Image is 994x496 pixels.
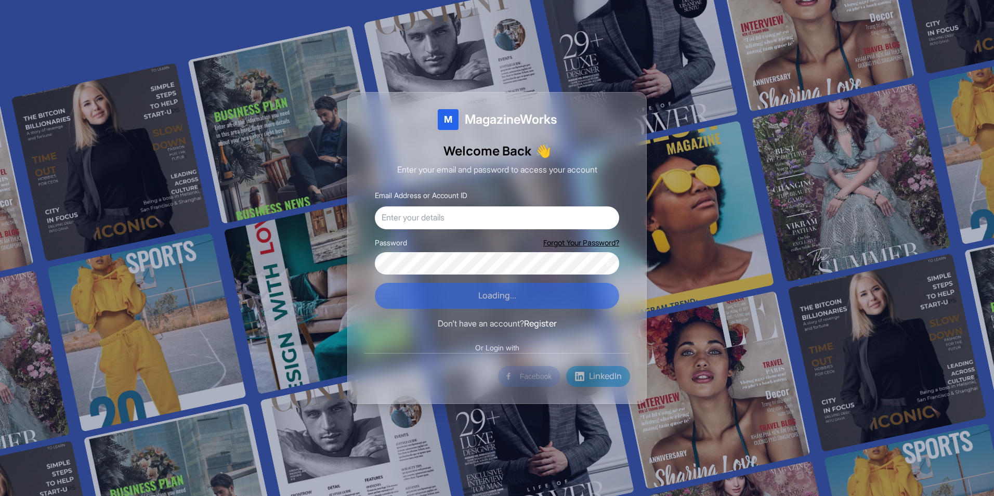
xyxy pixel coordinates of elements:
[364,163,630,177] p: Enter your email and password to access your account
[465,111,557,128] span: MagazineWorks
[604,258,613,268] button: Show password
[375,283,619,309] button: Loading...
[438,318,524,329] span: Don't have an account?
[469,343,526,353] span: Or Login with
[535,142,551,159] span: Waving hand
[566,366,630,387] button: LinkedIn
[375,191,467,200] label: Email Address or Account ID
[498,366,560,387] button: Facebook
[375,206,619,229] input: Enter your details
[364,142,630,159] h1: Welcome Back
[589,370,622,383] span: LinkedIn
[359,365,497,388] iframe: Sign in with Google Button
[375,238,407,248] label: Password
[543,238,619,248] button: Forgot Your Password?
[444,112,452,127] span: M
[524,317,557,331] button: Register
